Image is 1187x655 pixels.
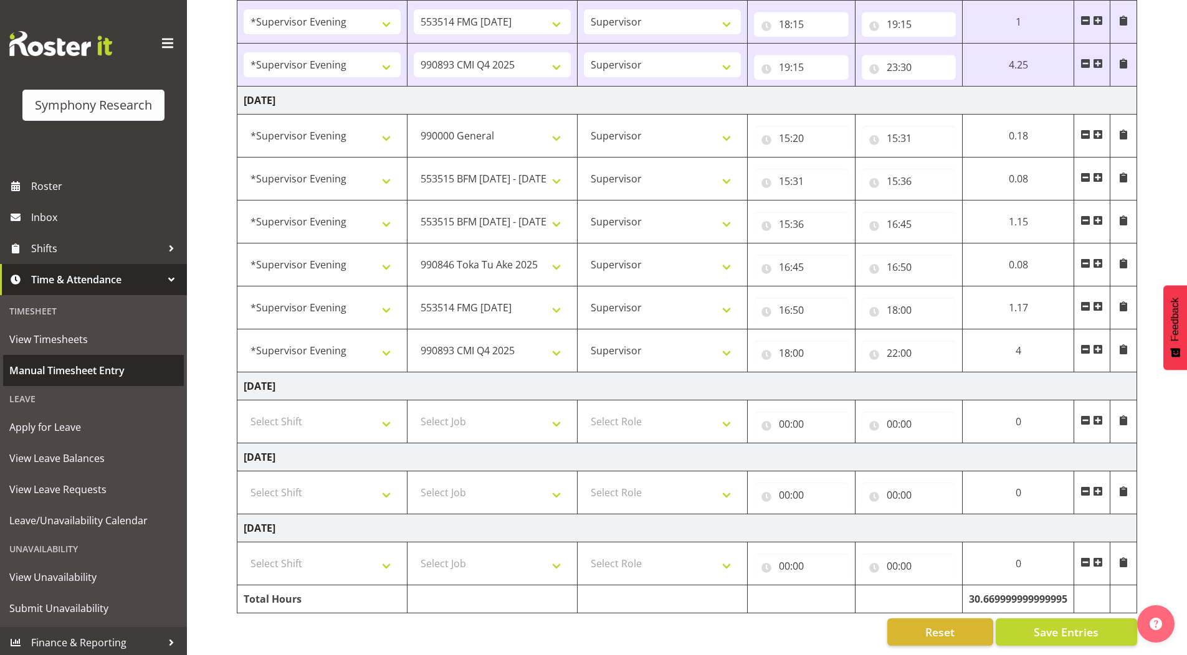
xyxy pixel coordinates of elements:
td: 0 [963,400,1074,443]
button: Reset [887,618,993,646]
input: Click to select... [754,169,849,194]
span: Time & Attendance [31,270,162,289]
span: Manual Timesheet Entry [9,361,178,380]
input: Click to select... [862,483,956,507]
span: View Unavailability [9,568,178,587]
input: Click to select... [862,341,956,365]
a: View Leave Balances [3,443,184,474]
span: View Timesheets [9,330,178,349]
span: Finance & Reporting [31,633,162,652]
span: View Leave Balances [9,449,178,468]
td: 0.08 [963,158,1074,200]
td: 0 [963,471,1074,514]
a: Manual Timesheet Entry [3,355,184,386]
span: Save Entries [1034,624,1099,640]
input: Click to select... [754,126,849,151]
input: Click to select... [754,483,849,507]
div: Symphony Research [35,96,152,115]
td: 30.669999999999995 [963,585,1074,613]
input: Click to select... [754,554,849,578]
a: View Leave Requests [3,474,184,505]
div: Timesheet [3,298,184,324]
td: 0 [963,542,1074,585]
input: Click to select... [862,298,956,323]
td: 4.25 [963,44,1074,87]
a: View Unavailability [3,562,184,593]
td: [DATE] [237,443,1137,471]
input: Click to select... [754,255,849,280]
td: Total Hours [237,585,408,613]
span: Inbox [31,208,181,227]
input: Click to select... [862,169,956,194]
input: Click to select... [862,412,956,436]
td: [DATE] [237,514,1137,542]
td: 4 [963,329,1074,372]
td: 1.17 [963,286,1074,329]
input: Click to select... [862,55,956,80]
img: Rosterit website logo [9,31,112,56]
td: 0.08 [963,243,1074,286]
span: Apply for Leave [9,418,178,436]
a: Apply for Leave [3,412,184,443]
td: [DATE] [237,372,1137,400]
a: Submit Unavailability [3,593,184,624]
span: Submit Unavailability [9,599,178,618]
a: View Timesheets [3,324,184,355]
td: 0.18 [963,115,1074,158]
input: Click to select... [862,255,956,280]
span: Leave/Unavailability Calendar [9,511,178,530]
td: 1.15 [963,200,1074,243]
input: Click to select... [862,212,956,237]
input: Click to select... [862,554,956,578]
input: Click to select... [754,55,849,80]
span: View Leave Requests [9,480,178,499]
td: [DATE] [237,87,1137,115]
span: Shifts [31,239,162,258]
button: Feedback - Show survey [1163,285,1187,370]
input: Click to select... [862,126,956,151]
span: Reset [925,624,955,640]
span: Roster [31,177,181,196]
input: Click to select... [754,412,849,436]
input: Click to select... [754,341,849,365]
button: Save Entries [996,618,1137,646]
td: 1 [963,1,1074,44]
div: Leave [3,386,184,412]
input: Click to select... [862,12,956,37]
input: Click to select... [754,298,849,323]
div: Unavailability [3,536,184,562]
input: Click to select... [754,12,849,37]
span: Feedback [1170,298,1181,341]
input: Click to select... [754,212,849,237]
a: Leave/Unavailability Calendar [3,505,184,536]
img: help-xxl-2.png [1150,618,1162,630]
